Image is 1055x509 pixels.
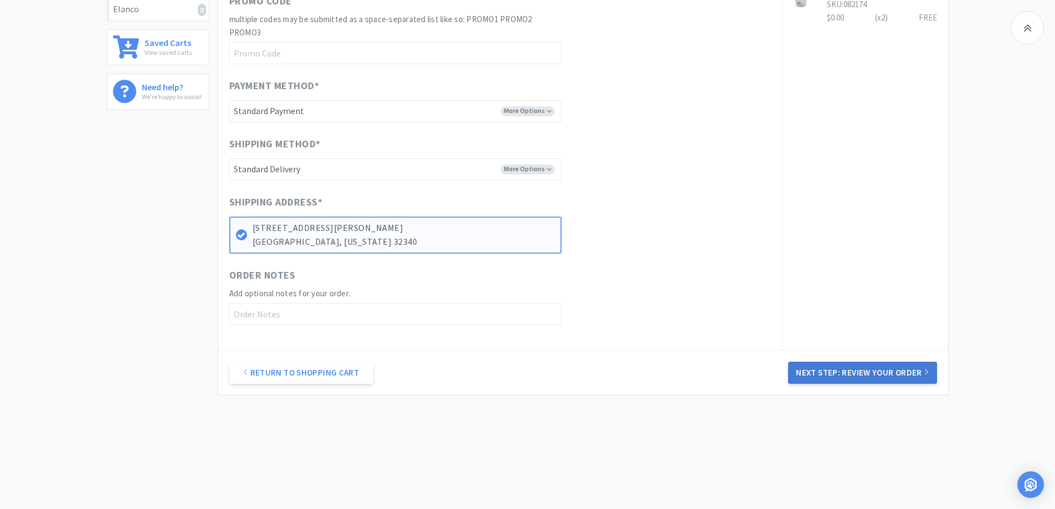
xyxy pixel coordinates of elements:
p: View saved carts [145,47,192,58]
div: (x 2 ) [875,11,888,24]
span: multiple codes may be submitted as a space-separated list like so: PROMO1 PROMO2 PROMO3 [229,14,532,38]
h6: Saved Carts [145,35,192,47]
h6: Need help? [142,80,202,91]
input: Promo Code [229,42,562,64]
span: Payment Method * [229,78,320,94]
div: $0.00 [827,11,937,24]
button: Next Step: Review Your Order [788,362,936,384]
i: 0 [198,4,206,16]
span: Order Notes [229,268,296,284]
span: Shipping Address * [229,194,323,210]
span: Add optional notes for your order. [229,288,351,299]
span: Shipping Method * [229,136,321,152]
div: Elanco [113,2,203,17]
p: We're happy to assist! [142,91,202,102]
a: Return to Shopping Cart [229,362,373,384]
input: Order Notes [229,303,562,325]
a: Saved CartsView saved carts [107,29,209,65]
div: Open Intercom Messenger [1017,471,1044,498]
p: [GEOGRAPHIC_DATA], [US_STATE] 32340 [253,235,555,249]
p: [STREET_ADDRESS][PERSON_NAME] [253,221,555,235]
div: FREE [919,11,937,24]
